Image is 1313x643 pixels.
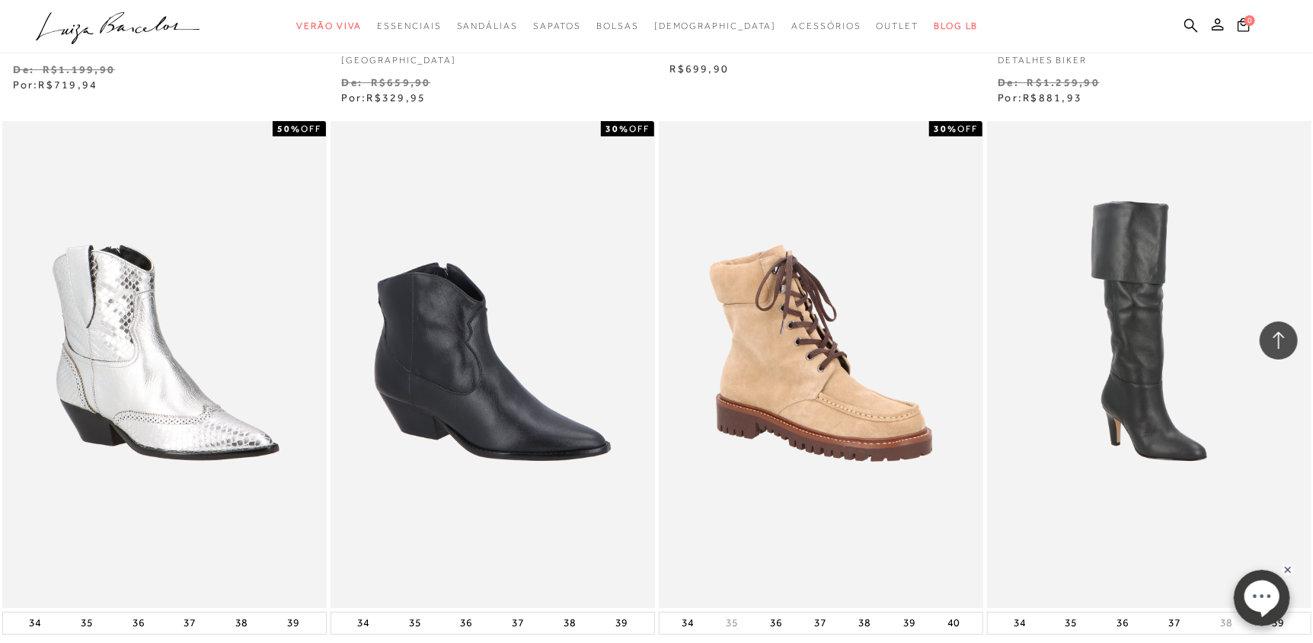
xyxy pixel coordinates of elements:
button: 34 [24,613,46,634]
button: 36 [456,613,478,634]
button: 37 [810,613,831,634]
span: 0 [1244,15,1255,26]
img: BOTA OVER THE KNEE EM COURO PRETO DE SALTO ALTO [989,123,1310,606]
a: categoryNavScreenReaderText [533,12,581,40]
button: 35 [1061,613,1082,634]
span: Acessórios [792,21,861,31]
img: BOTA WESTERN CANO BAIXO METAL LEATHER COBRA PRATA [4,123,325,606]
strong: 30% [934,123,957,134]
span: [DEMOGRAPHIC_DATA] [654,21,777,31]
button: 39 [611,613,632,634]
a: categoryNavScreenReaderText [457,12,518,40]
button: 40 [943,613,964,634]
small: R$1.259,90 [1027,76,1100,88]
button: 37 [507,613,529,634]
a: categoryNavScreenReaderText [792,12,861,40]
button: 38 [559,613,580,634]
a: BLOG LB [934,12,978,40]
a: categoryNavScreenReaderText [877,12,919,40]
img: BOTA COWBOY DE CANO CURTO EM COURO PRETO [332,123,653,606]
strong: 50% [277,123,301,134]
button: 34 [677,613,698,634]
a: categoryNavScreenReaderText [596,12,639,40]
span: Sandálias [457,21,518,31]
small: R$1.199,90 [43,63,115,75]
span: Sapatos [533,21,581,31]
small: De: [998,76,1020,88]
button: 36 [1113,613,1134,634]
button: 0 [1233,17,1254,37]
button: 36 [765,613,787,634]
span: Por: [14,78,98,91]
span: Essenciais [377,21,441,31]
button: 34 [353,613,374,634]
span: Bolsas [596,21,639,31]
span: OFF [629,123,650,134]
a: categoryNavScreenReaderText [296,12,362,40]
span: OFF [957,123,978,134]
span: Por: [342,91,426,104]
button: 39 [899,613,920,634]
img: BOTA DE CANO MÉDIO COM CADARÇO EM CAMURÇA BEGE E SOLA TRATORADA [660,123,982,606]
span: OFF [301,123,321,134]
small: De: [14,63,35,75]
span: R$719,94 [38,78,97,91]
span: Verão Viva [296,21,362,31]
button: 38 [231,613,252,634]
span: R$699,90 [670,62,730,75]
strong: 30% [605,123,629,134]
small: De: [342,76,363,88]
button: 39 [283,613,304,634]
a: categoryNavScreenReaderText [377,12,441,40]
span: Por: [998,91,1083,104]
a: noSubCategoriesText [654,12,777,40]
button: 38 [1216,616,1237,630]
button: 34 [1009,613,1030,634]
span: Outlet [877,21,919,31]
span: R$881,93 [1023,91,1082,104]
button: 35 [76,613,97,634]
button: 35 [721,616,743,630]
button: 36 [128,613,149,634]
button: 38 [855,613,876,634]
span: BLOG LB [934,21,978,31]
button: 37 [1164,613,1185,634]
button: 35 [404,613,426,634]
button: 37 [179,613,200,634]
span: R$329,95 [366,91,426,104]
small: R$659,90 [371,76,431,88]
